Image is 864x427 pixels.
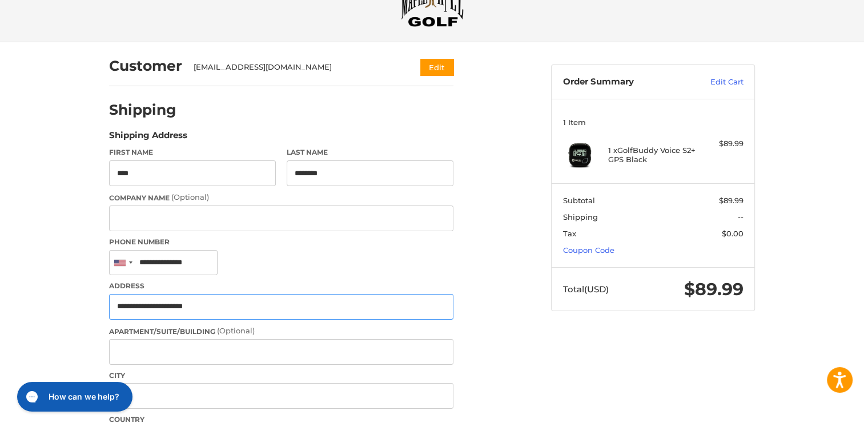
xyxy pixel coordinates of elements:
[719,196,744,205] span: $89.99
[563,76,686,88] h3: Order Summary
[109,237,453,247] label: Phone Number
[563,229,576,238] span: Tax
[684,279,744,300] span: $89.99
[109,281,453,291] label: Address
[171,192,209,202] small: (Optional)
[698,138,744,150] div: $89.99
[109,101,176,119] h2: Shipping
[563,118,744,127] h3: 1 Item
[722,229,744,238] span: $0.00
[420,59,453,75] button: Edit
[109,129,187,147] legend: Shipping Address
[110,251,136,275] div: United States: +1
[563,212,598,221] span: Shipping
[563,284,609,295] span: Total (USD)
[109,192,453,203] label: Company Name
[109,57,182,75] h2: Customer
[109,147,276,158] label: First Name
[109,325,453,337] label: Apartment/Suite/Building
[11,378,135,416] iframe: Gorgias live chat messenger
[109,414,453,425] label: Country
[738,212,744,221] span: --
[563,196,595,205] span: Subtotal
[194,62,399,73] div: [EMAIL_ADDRESS][DOMAIN_NAME]
[686,76,744,88] a: Edit Cart
[608,146,696,164] h4: 1 x GolfBuddy Voice S2+ GPS Black
[217,326,255,335] small: (Optional)
[109,370,453,381] label: City
[287,147,453,158] label: Last Name
[563,245,614,255] a: Coupon Code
